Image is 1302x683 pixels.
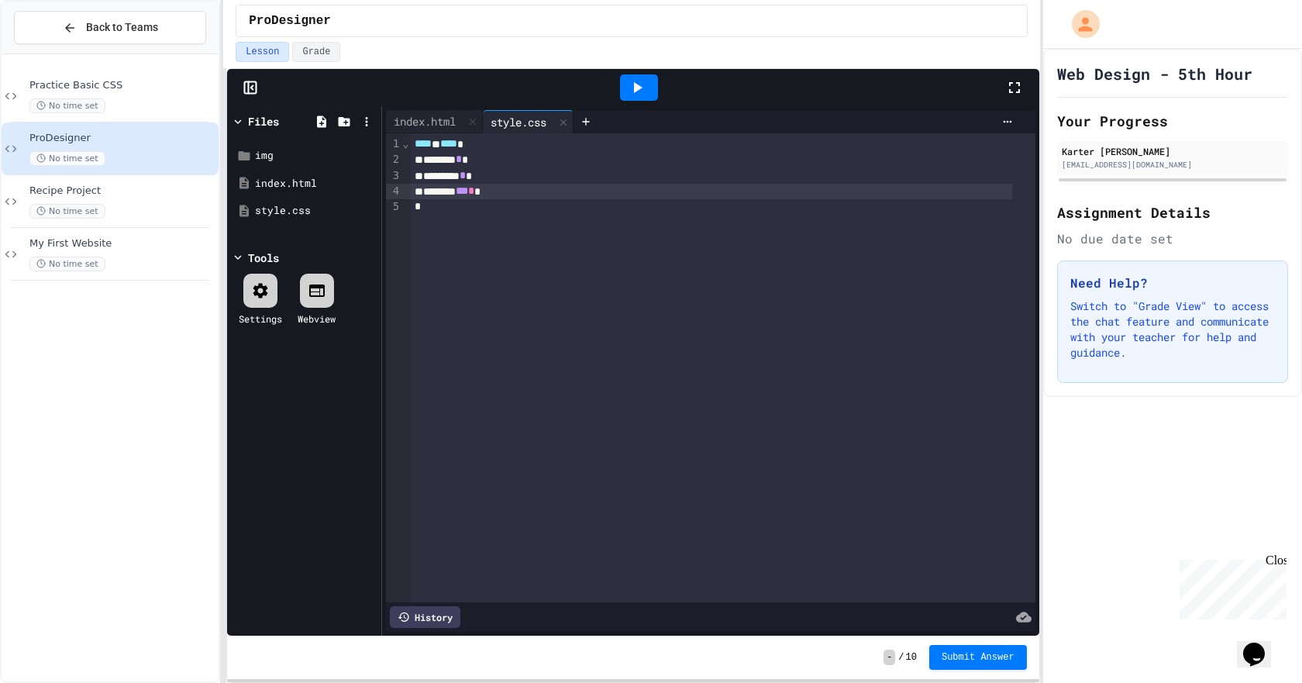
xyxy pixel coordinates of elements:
[29,98,105,113] span: No time set
[1057,63,1252,85] h1: Web Design - 5th Hour
[1062,159,1283,171] div: [EMAIL_ADDRESS][DOMAIN_NAME]
[255,176,376,191] div: index.html
[401,137,409,150] span: Fold line
[386,110,483,133] div: index.html
[1173,554,1286,619] iframe: chat widget
[483,114,554,130] div: style.css
[6,6,107,98] div: Chat with us now!Close
[386,152,401,167] div: 2
[1056,6,1104,42] div: My Account
[386,113,463,129] div: index.html
[239,312,282,326] div: Settings
[86,19,158,36] span: Back to Teams
[298,312,336,326] div: Webview
[1237,621,1286,667] iframe: chat widget
[14,11,206,44] button: Back to Teams
[898,651,904,664] span: /
[1057,202,1288,223] h2: Assignment Details
[29,237,215,250] span: My First Website
[292,42,340,62] button: Grade
[386,136,401,152] div: 1
[29,132,215,145] span: ProDesigner
[29,257,105,271] span: No time set
[929,645,1027,670] button: Submit Answer
[29,151,105,166] span: No time set
[883,650,895,665] span: -
[1057,229,1288,248] div: No due date set
[29,185,215,198] span: Recipe Project
[255,148,376,164] div: img
[249,12,331,30] span: ProDesigner
[386,184,401,199] div: 4
[1070,274,1275,292] h3: Need Help?
[248,250,279,266] div: Tools
[1070,298,1275,360] p: Switch to "Grade View" to access the chat feature and communicate with your teacher for help and ...
[390,606,460,628] div: History
[386,199,401,215] div: 5
[1062,144,1283,158] div: Karter [PERSON_NAME]
[255,203,376,219] div: style.css
[29,204,105,219] span: No time set
[942,651,1014,664] span: Submit Answer
[906,651,917,664] span: 10
[248,113,279,129] div: Files
[29,79,215,92] span: Practice Basic CSS
[1057,110,1288,132] h2: Your Progress
[236,42,289,62] button: Lesson
[483,110,573,133] div: style.css
[386,168,401,184] div: 3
